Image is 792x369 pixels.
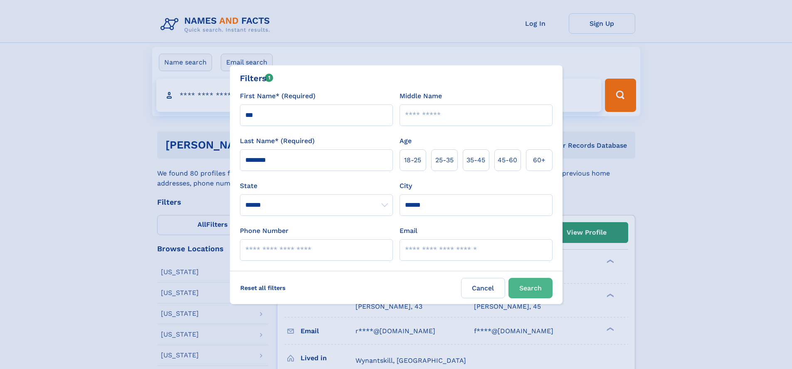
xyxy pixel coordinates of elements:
[461,278,505,298] label: Cancel
[508,278,553,298] button: Search
[400,136,412,146] label: Age
[400,181,412,191] label: City
[466,155,485,165] span: 35‑45
[404,155,421,165] span: 18‑25
[533,155,545,165] span: 60+
[400,91,442,101] label: Middle Name
[400,226,417,236] label: Email
[240,91,316,101] label: First Name* (Required)
[498,155,517,165] span: 45‑60
[240,181,393,191] label: State
[240,226,289,236] label: Phone Number
[240,72,274,84] div: Filters
[435,155,454,165] span: 25‑35
[235,278,291,298] label: Reset all filters
[240,136,315,146] label: Last Name* (Required)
